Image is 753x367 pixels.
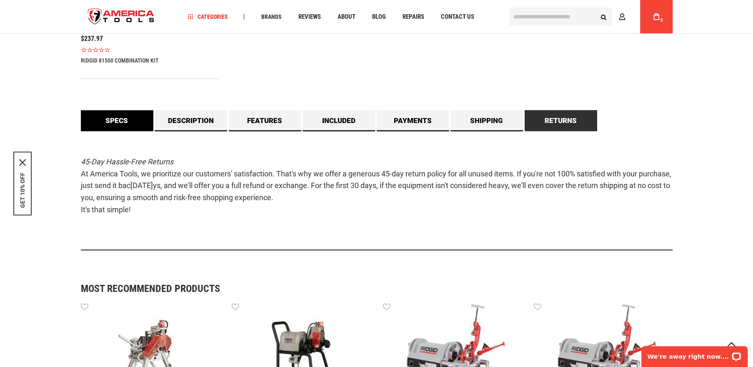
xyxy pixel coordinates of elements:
[81,57,158,64] a: RIDGID 81500 COMBINATION KIT
[525,110,597,131] a: Returns
[368,11,389,23] a: Blog
[437,11,478,23] a: Contact Us
[81,156,673,216] p: At America Tools, we prioritize our customers' satisfaction. That's why we offer a generous 45-da...
[81,35,103,43] span: $237.97
[81,47,219,53] span: Rated 0.0 out of 5 stars 0 reviews
[440,14,474,20] span: Contact Us
[402,14,424,20] span: Repairs
[184,11,231,23] a: Categories
[372,14,385,20] span: Blog
[337,14,355,20] span: About
[257,11,285,23] a: Brands
[377,110,449,131] a: Payments
[596,9,612,25] button: Search
[303,110,375,131] a: Included
[81,284,643,294] strong: Most Recommended Products
[450,110,523,131] a: Shipping
[81,157,173,166] em: 45-Day Hassle-Free Returns
[294,11,324,23] a: Reviews
[81,110,153,131] a: Specs
[261,14,281,20] span: Brands
[636,341,753,367] iframe: LiveChat chat widget
[19,159,26,166] button: Close
[333,11,359,23] a: About
[155,110,227,131] a: Description
[188,14,228,20] span: Categories
[298,14,320,20] span: Reviews
[19,159,26,166] svg: close icon
[398,11,428,23] a: Repairs
[81,1,162,33] a: store logo
[660,18,663,23] span: 0
[19,173,26,208] button: GET 10% OFF
[229,110,301,131] a: Features
[81,1,162,33] img: America Tools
